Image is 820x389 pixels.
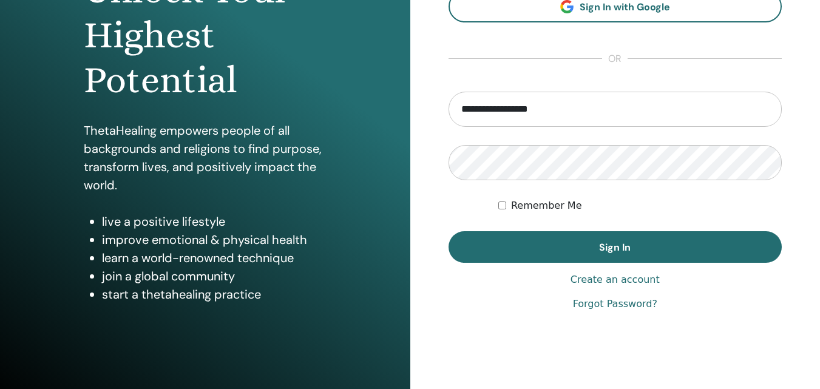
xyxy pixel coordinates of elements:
span: or [602,52,628,66]
li: improve emotional & physical health [102,231,327,249]
li: start a thetahealing practice [102,285,327,303]
div: Keep me authenticated indefinitely or until I manually logout [498,198,782,213]
p: ThetaHealing empowers people of all backgrounds and religions to find purpose, transform lives, a... [84,121,327,194]
span: Sign In [599,241,631,254]
li: live a positive lifestyle [102,212,327,231]
span: Sign In with Google [580,1,670,13]
a: Forgot Password? [573,297,657,311]
label: Remember Me [511,198,582,213]
li: join a global community [102,267,327,285]
button: Sign In [449,231,782,263]
li: learn a world-renowned technique [102,249,327,267]
a: Create an account [571,272,660,287]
